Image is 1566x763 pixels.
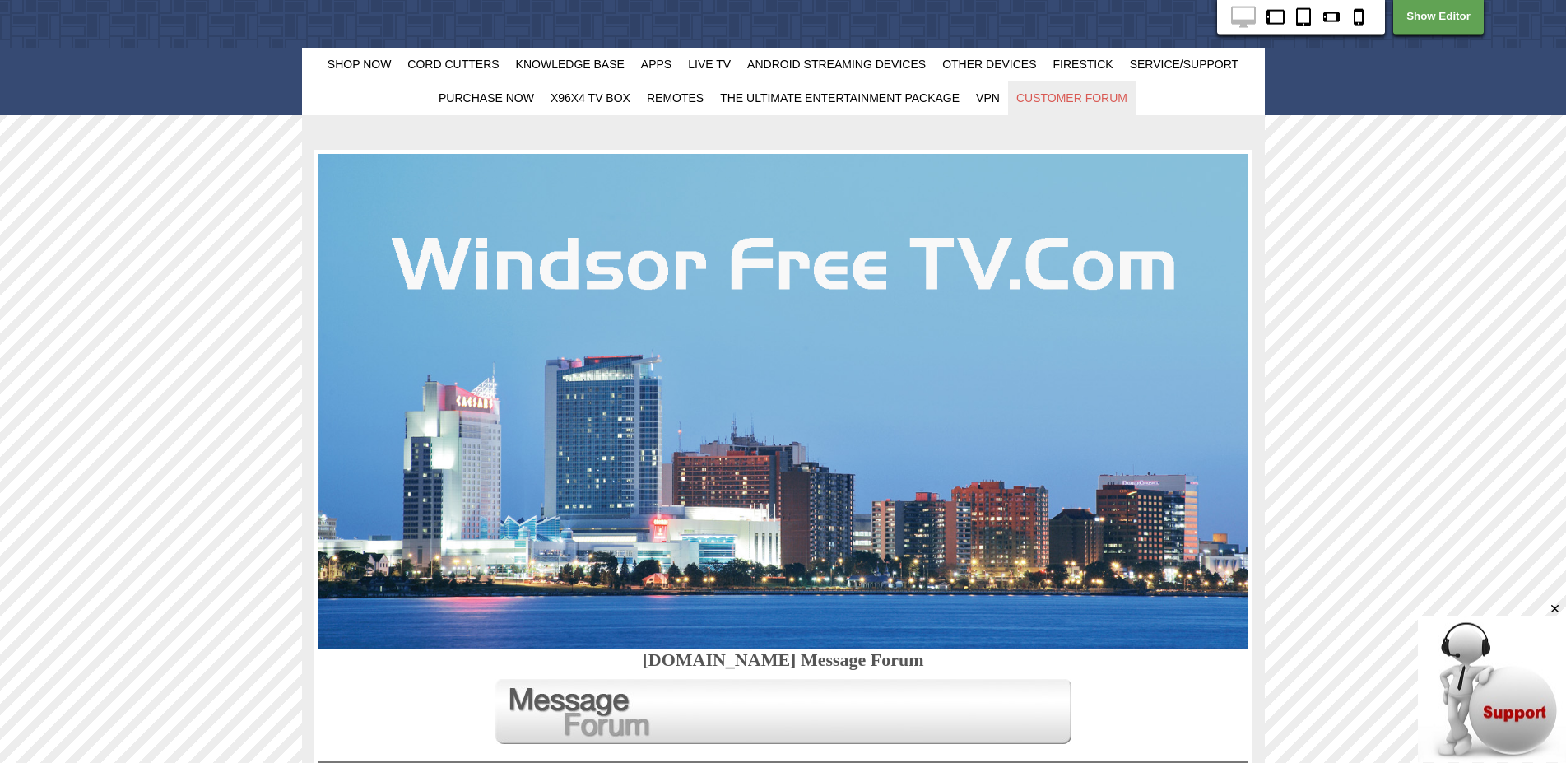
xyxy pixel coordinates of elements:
span: Shop Now [328,58,392,71]
a: FireStick [1045,48,1122,81]
img: icon-tabletside.png [1263,7,1288,28]
span: Other Devices [942,58,1036,71]
img: icon-phone.png [1346,7,1371,28]
a: Purchase Now [430,81,542,115]
a: Customer Forum [1008,81,1136,115]
a: Cord Cutters [399,48,507,81]
img: forum_header.jpg [495,679,1071,744]
a: Android Streaming Devices [739,48,934,81]
span: The Ultimate Entertainment Package [720,91,960,105]
a: The Ultimate Entertainment Package [712,81,968,115]
img: Splash_1.png [318,154,1248,649]
iframe: chat widget [1418,602,1566,763]
span: Remotes [647,91,704,105]
img: icon-phoneside.png [1319,7,1344,28]
a: Other Devices [934,48,1044,81]
a: VPN [968,81,1008,115]
span: FireStick [1053,58,1113,71]
img: icon-desktop.png [1231,7,1256,28]
span: Android Streaming Devices [747,58,926,71]
h3: [DOMAIN_NAME] Message Forum [318,649,1248,671]
a: Live TV [680,48,739,81]
span: Cord Cutters [407,58,499,71]
span: Apps [641,58,671,71]
span: VPN [976,91,1000,105]
span: Service/Support [1130,58,1239,71]
a: Apps [633,48,680,81]
span: 1 [7,7,13,21]
img: icon-tablet.png [1291,7,1316,28]
a: Remotes [639,81,712,115]
span: Customer Forum [1016,91,1127,105]
a: Service/Support [1122,48,1248,81]
a: X96X4 TV Box [542,81,639,115]
a: Shop Now [319,48,400,81]
a: Knowledge Base [508,48,633,81]
span: Purchase Now [439,91,534,105]
span: X96X4 TV Box [551,91,630,105]
span: Live TV [688,58,731,71]
span: Knowledge Base [516,58,625,71]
